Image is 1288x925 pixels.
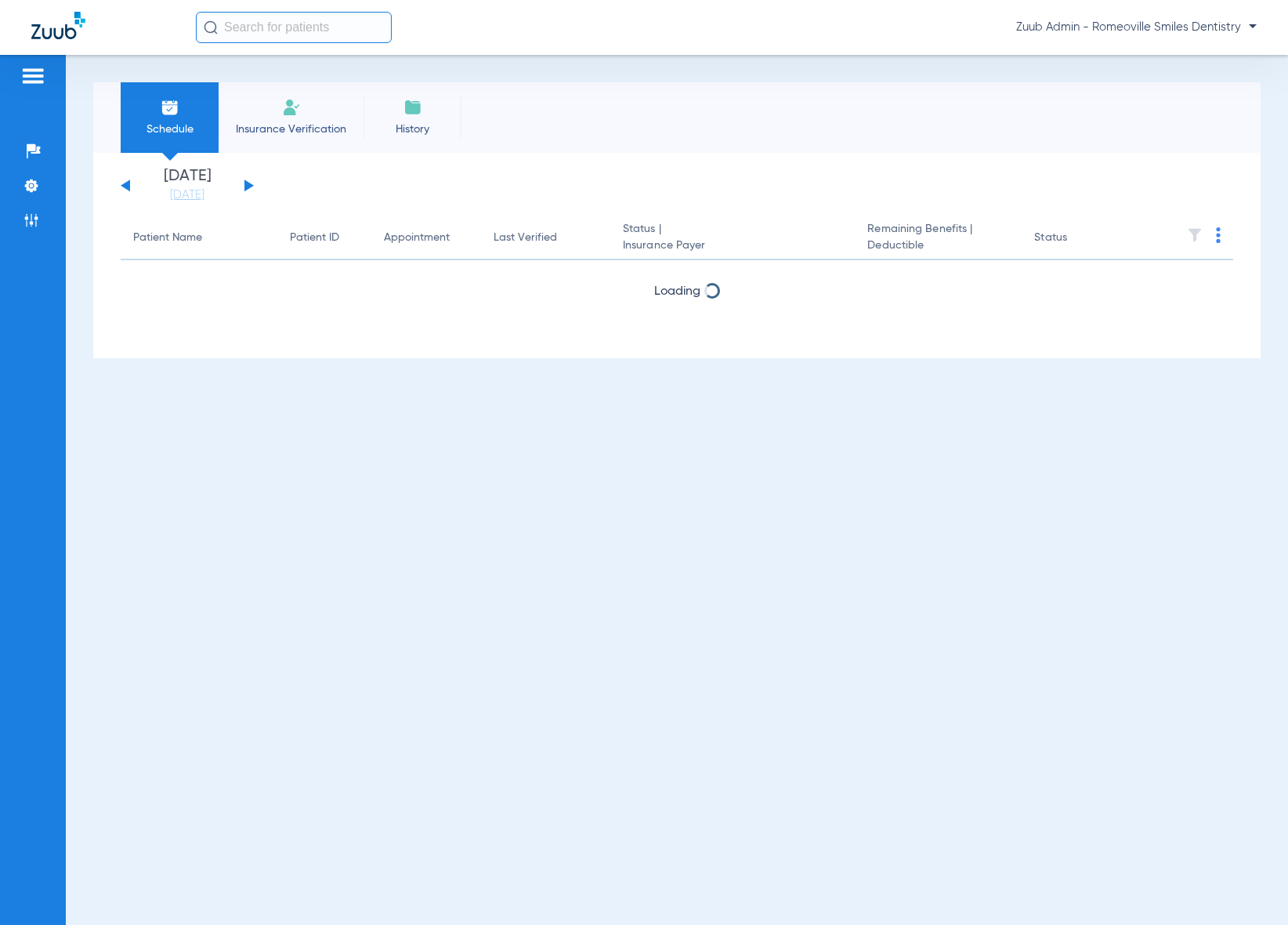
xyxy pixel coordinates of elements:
[161,98,179,117] img: Schedule
[494,230,598,246] div: Last Verified
[133,230,202,246] div: Patient Name
[140,187,234,203] a: [DATE]
[375,122,450,137] span: History
[282,98,301,117] img: Manual Insurance Verification
[623,238,842,254] span: Insurance Payer
[290,230,339,246] div: Patient ID
[1022,216,1127,260] th: Status
[196,12,392,43] input: Search for patients
[1216,227,1221,243] img: group-dot-blue.svg
[403,98,422,117] img: History
[855,216,1022,260] th: Remaining Benefits |
[867,238,1009,254] span: Deductible
[140,169,234,203] li: [DATE]
[132,122,207,137] span: Schedule
[204,20,218,34] img: Search Icon
[384,230,469,246] div: Appointment
[230,122,352,137] span: Insurance Verification
[290,230,359,246] div: Patient ID
[133,230,265,246] div: Patient Name
[610,216,855,260] th: Status |
[654,285,700,298] span: Loading
[31,12,85,39] img: Zuub Logo
[384,230,450,246] div: Appointment
[1187,227,1203,243] img: filter.svg
[494,230,557,246] div: Last Verified
[1016,20,1257,35] span: Zuub Admin - Romeoville Smiles Dentistry
[20,67,45,85] img: hamburger-icon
